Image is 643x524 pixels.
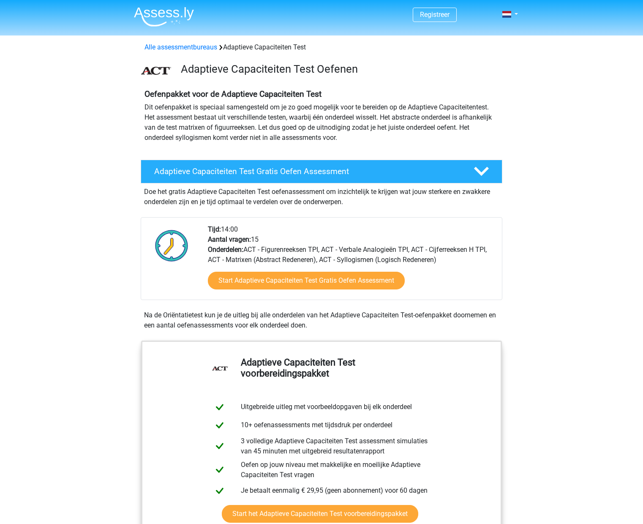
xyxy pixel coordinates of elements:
img: ACT [141,67,171,75]
a: Registreer [420,11,450,19]
b: Tijd: [208,225,221,233]
a: Start Adaptieve Capaciteiten Test Gratis Oefen Assessment [208,272,405,289]
div: Adaptieve Capaciteiten Test [141,42,502,52]
b: Onderdelen: [208,246,243,254]
img: Assessly [134,7,194,27]
div: Doe het gratis Adaptieve Capaciteiten Test oefenassessment om inzichtelijk te krijgen wat jouw st... [141,183,502,207]
a: Alle assessmentbureaus [144,43,217,51]
b: Aantal vragen: [208,235,251,243]
p: Dit oefenpakket is speciaal samengesteld om je zo goed mogelijk voor te bereiden op de Adaptieve ... [144,102,499,143]
b: Oefenpakket voor de Adaptieve Capaciteiten Test [144,89,321,99]
a: Adaptieve Capaciteiten Test Gratis Oefen Assessment [137,160,506,183]
div: Na de Oriëntatietest kun je de uitleg bij alle onderdelen van het Adaptieve Capaciteiten Test-oef... [141,310,502,330]
div: 14:00 15 ACT - Figurenreeksen TPI, ACT - Verbale Analogieën TPI, ACT - Cijferreeksen H TPI, ACT -... [202,224,501,300]
a: Start het Adaptieve Capaciteiten Test voorbereidingspakket [222,505,418,523]
h4: Adaptieve Capaciteiten Test Gratis Oefen Assessment [154,166,460,176]
h3: Adaptieve Capaciteiten Test Oefenen [181,63,496,76]
img: Klok [150,224,193,267]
